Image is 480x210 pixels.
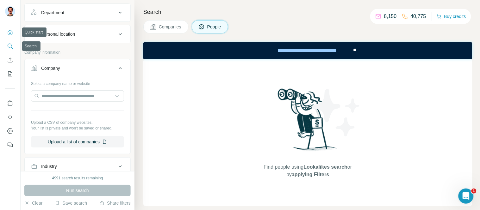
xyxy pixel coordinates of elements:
[5,54,15,66] button: Enrich CSV
[257,163,358,178] span: Find people using or by
[31,78,124,87] div: Select a company name or website
[25,159,130,174] button: Industry
[25,5,130,20] button: Department
[99,200,131,206] button: Share filters
[384,13,397,20] p: 8,150
[5,139,15,151] button: Feedback
[437,12,466,21] button: Buy credits
[143,42,472,59] iframe: Banner
[5,98,15,109] button: Use Surfe on LinkedIn
[31,120,124,125] p: Upload a CSV of company websites.
[5,27,15,38] button: Quick start
[411,13,426,20] p: 40,775
[24,50,131,55] p: Company information
[24,200,42,206] button: Clear
[41,163,57,170] div: Industry
[41,9,64,16] div: Department
[52,175,103,181] div: 4991 search results remaining
[207,24,222,30] span: People
[31,136,124,147] button: Upload a list of companies
[25,61,130,78] button: Company
[275,87,341,157] img: Surfe Illustration - Woman searching with binoculars
[5,6,15,16] img: Avatar
[31,125,124,131] p: Your list is private and won't be saved or shared.
[5,111,15,123] button: Use Surfe API
[25,27,130,42] button: Personal location
[304,164,348,170] span: Lookalikes search
[5,125,15,137] button: Dashboard
[458,189,474,204] iframe: Intercom live chat
[5,40,15,52] button: Search
[41,31,75,37] div: Personal location
[292,172,329,177] span: applying Filters
[5,68,15,80] button: My lists
[471,189,477,194] span: 1
[308,84,365,141] img: Surfe Illustration - Stars
[41,65,60,71] div: Company
[159,24,182,30] span: Companies
[55,200,87,206] button: Save search
[143,8,472,16] h4: Search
